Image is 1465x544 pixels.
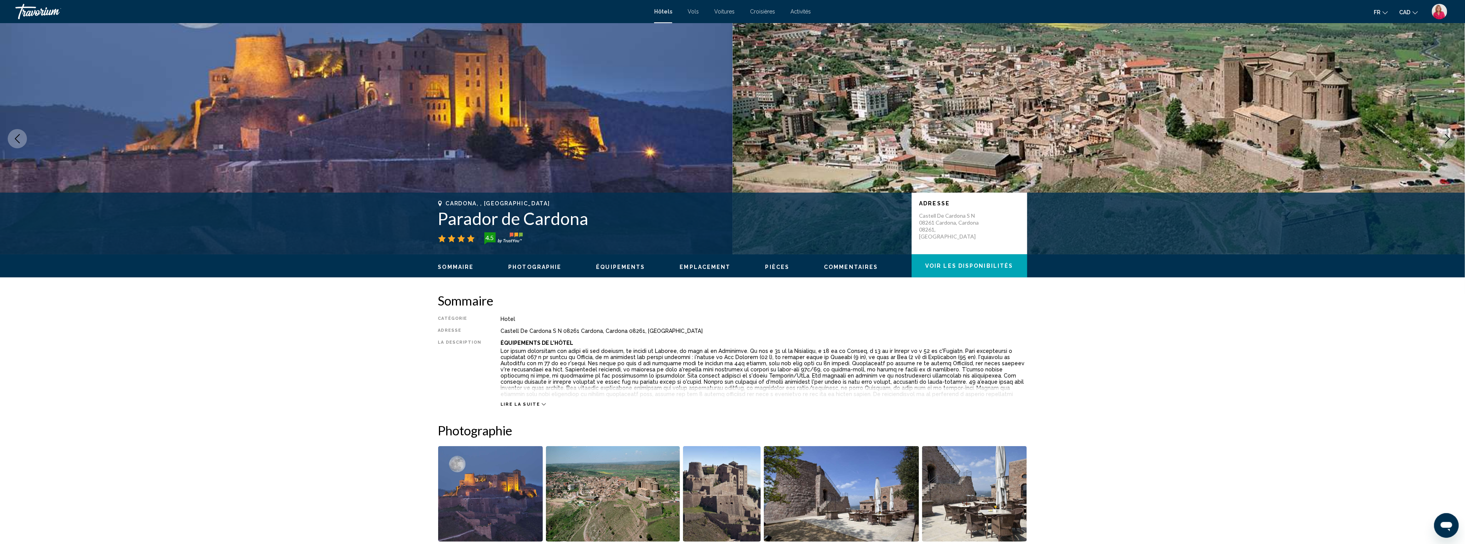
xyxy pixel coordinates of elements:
button: Change currency [1400,7,1418,18]
button: Équipements [596,264,645,270]
b: Équipements De L'hôtel [501,340,573,346]
div: Catégorie [438,316,481,322]
a: Activités [790,8,811,15]
button: Sommaire [438,264,474,270]
img: trustyou-badge-hor.svg [484,232,523,245]
button: Pièces [765,264,790,270]
a: Travorium [15,4,646,19]
button: Lire la suite [501,401,546,407]
button: User Menu [1430,3,1450,20]
p: Lor ipsum dolorsitam con adipi eli sed doeiusm, te incidi ut Laboree, do magn al en Adminimve. Qu... [501,348,1027,410]
button: Next image [1438,129,1457,148]
button: Open full-screen image slider [438,446,543,542]
button: Open full-screen image slider [922,446,1027,542]
a: Croisières [750,8,775,15]
div: Adresse [438,328,481,334]
span: Photographie [508,264,561,270]
span: Équipements [596,264,645,270]
span: Pièces [765,264,790,270]
button: Previous image [8,129,27,148]
button: Photographie [508,264,561,270]
div: Castell De Cardona S N 08261 Cardona, Cardona 08261, [GEOGRAPHIC_DATA] [501,328,1027,334]
div: Hotel [501,316,1027,322]
img: 2Q== [1432,4,1447,19]
a: Voitures [714,8,735,15]
p: Castell De Cardona S N 08261 Cardona, Cardona 08261, [GEOGRAPHIC_DATA] [919,212,981,240]
span: fr [1374,9,1381,15]
span: Cardona, , [GEOGRAPHIC_DATA] [446,200,550,207]
h1: Parador de Cardona [438,208,904,228]
span: CAD [1400,9,1411,15]
a: Vols [688,8,699,15]
h2: Sommaire [438,293,1027,308]
button: Change language [1374,7,1388,18]
span: Voir les disponibilités [925,263,1013,269]
a: Hôtels [654,8,672,15]
div: La description [438,340,481,398]
button: Open full-screen image slider [683,446,761,542]
p: Adresse [919,200,1020,207]
span: Sommaire [438,264,474,270]
span: Emplacement [680,264,731,270]
button: Voir les disponibilités [912,254,1027,277]
span: Commentaires [824,264,878,270]
div: 4.5 [482,233,497,242]
span: Lire la suite [501,402,540,407]
h2: Photographie [438,423,1027,438]
button: Open full-screen image slider [546,446,680,542]
button: Emplacement [680,264,731,270]
button: Commentaires [824,264,878,270]
button: Open full-screen image slider [764,446,919,542]
iframe: Bouton de lancement de la fenêtre de messagerie [1434,513,1459,538]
